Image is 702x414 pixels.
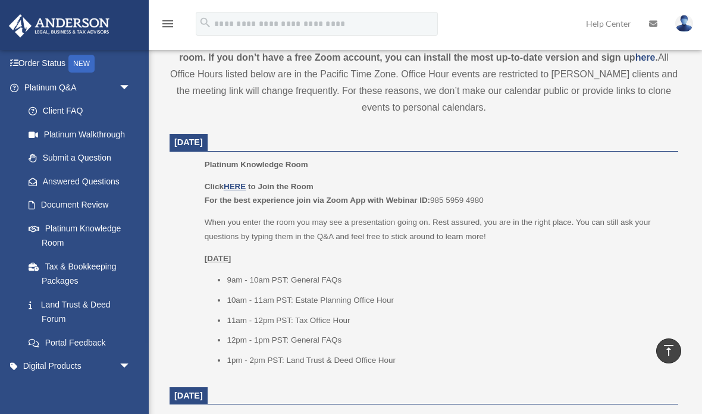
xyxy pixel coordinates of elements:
div: NEW [68,55,95,73]
a: Platinum Walkthrough [17,123,149,146]
i: search [199,16,212,29]
b: Click [205,182,248,191]
a: vertical_align_top [656,338,681,363]
i: menu [161,17,175,31]
p: When you enter the room you may see a presentation going on. Rest assured, you are in the right p... [205,215,670,243]
li: 12pm - 1pm PST: General FAQs [227,333,670,347]
span: arrow_drop_down [119,355,143,379]
u: [DATE] [205,254,231,263]
span: [DATE] [174,391,203,400]
li: 1pm - 2pm PST: Land Trust & Deed Office Hour [227,353,670,368]
img: Anderson Advisors Platinum Portal [5,14,113,37]
a: Order StatusNEW [8,52,149,76]
b: For the best experience join via Zoom App with Webinar ID: [205,196,430,205]
span: Platinum Knowledge Room [205,160,308,169]
a: Client FAQ [17,99,149,123]
a: Portal Feedback [17,331,149,355]
li: 11am - 12pm PST: Tax Office Hour [227,313,670,328]
li: 10am - 11am PST: Estate Planning Office Hour [227,293,670,308]
a: menu [161,21,175,31]
span: arrow_drop_down [119,76,143,100]
span: [DATE] [174,137,203,147]
a: Land Trust & Deed Forum [17,293,149,331]
strong: . [655,52,657,62]
a: Digital Productsarrow_drop_down [8,355,149,378]
div: All Office Hours listed below are in the Pacific Time Zone. Office Hour events are restricted to ... [170,33,678,116]
a: Platinum Q&Aarrow_drop_down [8,76,149,99]
i: vertical_align_top [662,343,676,357]
img: User Pic [675,15,693,32]
a: Document Review [17,193,149,217]
a: Answered Questions [17,170,149,193]
a: here [635,52,656,62]
b: to Join the Room [248,182,314,191]
li: 9am - 10am PST: General FAQs [227,273,670,287]
a: Platinum Knowledge Room [17,217,143,255]
a: Submit a Question [17,146,149,170]
a: HERE [224,182,246,191]
p: 985 5959 4980 [205,180,670,208]
a: Tax & Bookkeeping Packages [17,255,149,293]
